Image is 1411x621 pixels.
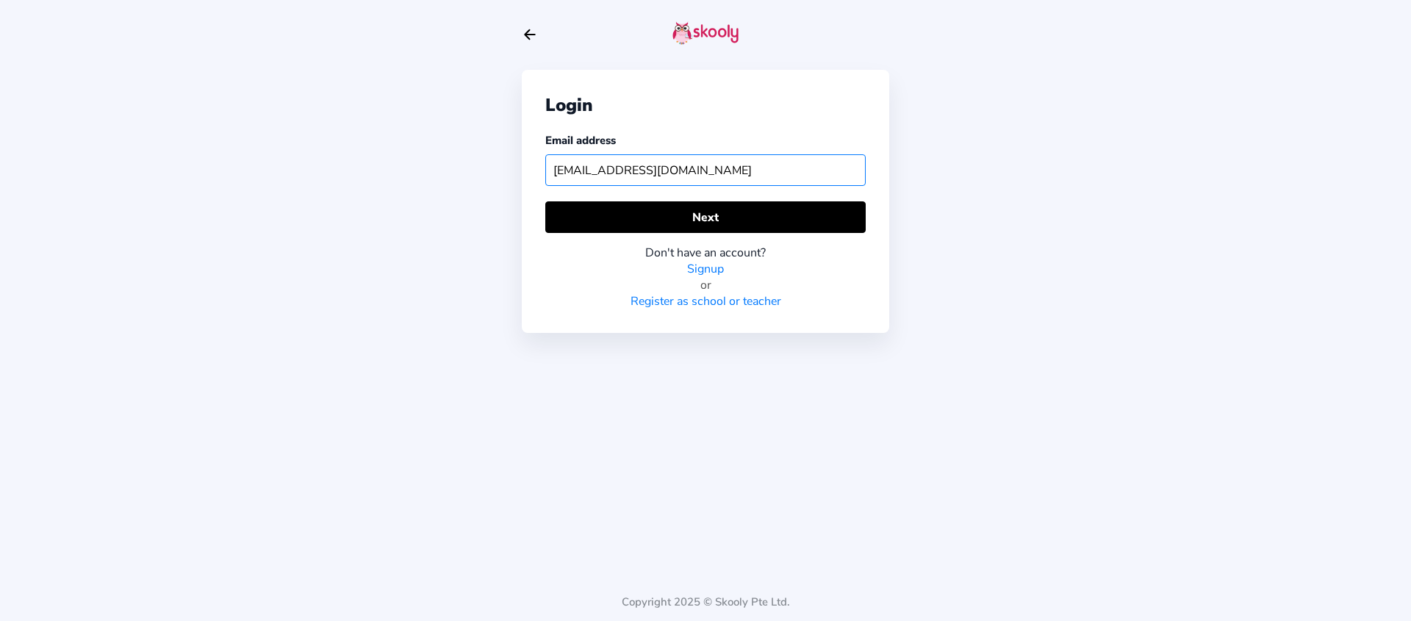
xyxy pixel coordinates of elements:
[545,201,866,233] button: Next
[545,133,616,148] label: Email address
[545,93,866,117] div: Login
[545,277,866,293] div: or
[687,261,724,277] a: Signup
[545,154,866,186] input: Your email address
[522,26,538,43] button: arrow back outline
[672,21,739,45] img: skooly-logo.png
[545,245,866,261] div: Don't have an account?
[631,293,781,309] a: Register as school or teacher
